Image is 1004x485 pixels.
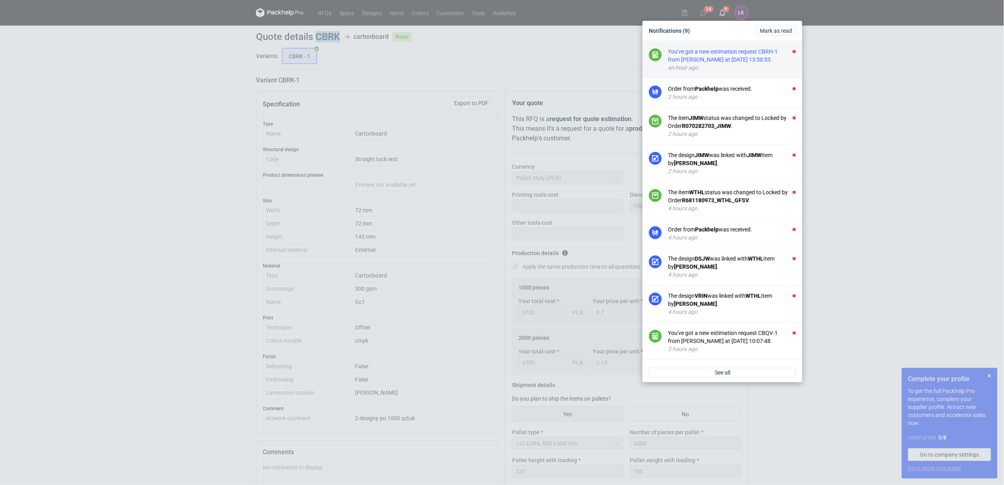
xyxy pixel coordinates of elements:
[668,167,796,175] div: 2 hours ago
[695,293,708,299] strong: VRIN
[668,130,796,138] div: 2 hours ago
[747,152,762,158] strong: JIMW
[689,189,705,196] strong: WTHL
[689,115,704,121] strong: JIMW
[668,48,796,72] button: You've got a new estimation request CBRH-1 from [PERSON_NAME] at [DATE] 13:50:53.an hour ago
[674,263,717,270] strong: [PERSON_NAME]
[695,226,719,233] strong: Packhelp
[668,226,796,242] button: Order fromPackhelpwas received.4 hours ago
[668,151,796,175] button: The designJIMWwas linked withJIMWItem by[PERSON_NAME].2 hours ago
[668,188,796,204] div: The item status was changed to Locked by Order .
[695,86,719,92] strong: Packhelp
[668,255,796,279] button: The designDSJWwas linked withWTHLItem by[PERSON_NAME].4 hours ago
[748,255,764,262] strong: WTHL
[668,255,796,271] div: The design was linked with Item by .
[668,114,796,130] div: The item status was changed to Locked by Order .
[668,329,796,353] button: You've got a new estimation request CBQV-1 from [PERSON_NAME] at [DATE] 10:07:48.5 hours ago
[746,293,761,299] strong: WTHL
[674,160,717,166] strong: [PERSON_NAME]
[668,226,796,234] div: Order from was received.
[756,26,796,36] button: Mark as read
[649,368,796,377] a: See all
[715,370,730,375] span: See all
[668,234,796,242] div: 4 hours ago
[668,64,796,72] div: an hour ago
[668,48,796,64] div: You've got a new estimation request CBRH-1 from [PERSON_NAME] at [DATE] 13:50:53.
[674,301,717,307] strong: [PERSON_NAME]
[695,152,709,158] strong: JIMW
[668,329,796,345] div: You've got a new estimation request CBQV-1 from [PERSON_NAME] at [DATE] 10:07:48.
[668,151,796,167] div: The design was linked with Item by .
[760,28,792,34] span: Mark as read
[646,24,799,38] div: Notifications (9)
[668,85,796,93] div: Order from was received.
[668,292,796,316] button: The designVRINwas linked withWTHLItem by[PERSON_NAME].4 hours ago
[668,204,796,212] div: 4 hours ago
[695,255,710,262] strong: DSJW
[682,123,731,129] strong: R070282703_JIMW
[668,271,796,279] div: 4 hours ago
[668,85,796,101] button: Order fromPackhelpwas received.2 hours ago
[668,114,796,138] button: The itemJIMWstatus was changed to Locked by OrderR070282703_JIMW.2 hours ago
[668,308,796,316] div: 4 hours ago
[668,345,796,353] div: 5 hours ago
[668,188,796,212] button: The itemWTHLstatus was changed to Locked by OrderR681180973_WTHL_GFSV.4 hours ago
[668,93,796,101] div: 2 hours ago
[668,292,796,308] div: The design was linked with Item by .
[682,197,749,204] strong: R681180973_WTHL_GFSV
